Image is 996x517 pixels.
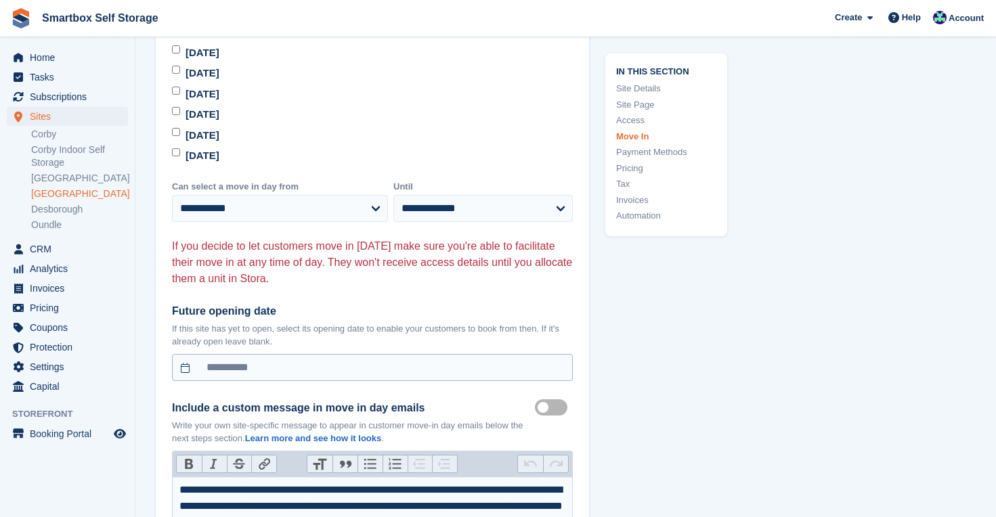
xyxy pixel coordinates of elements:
[31,203,128,216] a: Desborough
[7,318,128,337] a: menu
[30,240,111,258] span: CRM
[7,357,128,376] a: menu
[30,68,111,87] span: Tasks
[7,377,128,396] a: menu
[31,128,128,141] a: Corby
[112,426,128,442] a: Preview store
[307,455,332,473] button: Heading
[186,107,219,122] div: [DATE]
[616,209,716,223] a: Automation
[393,180,573,194] label: Until
[11,8,31,28] img: stora-icon-8386f47178a22dfd0bd8f6a31ec36ba5ce8667c1dd55bd0f319d3a0aa187defe.svg
[30,279,111,298] span: Invoices
[383,455,408,473] button: Numbers
[186,66,219,81] div: [DATE]
[12,407,135,421] span: Storefront
[902,11,921,24] span: Help
[31,187,128,200] a: [GEOGRAPHIC_DATA]
[7,424,128,443] a: menu
[616,114,716,127] a: Access
[31,219,128,231] a: Oundle
[37,7,164,29] a: Smartbox Self Storage
[332,455,358,473] button: Quote
[30,377,111,396] span: Capital
[616,64,716,76] span: In this section
[172,400,535,416] label: Include a custom message in move in day emails
[7,338,128,357] a: menu
[518,455,543,473] button: Undo
[172,322,573,349] p: If this site has yet to open, select its opening date to enable your customers to book from then....
[186,87,219,102] div: [DATE]
[616,97,716,111] a: Site Page
[30,107,111,126] span: Sites
[30,424,111,443] span: Booking Portal
[30,338,111,357] span: Protection
[616,82,716,95] a: Site Details
[30,259,111,278] span: Analytics
[7,279,128,298] a: menu
[616,145,716,159] a: Payment Methods
[7,48,128,67] a: menu
[31,143,128,169] a: Corby Indoor Self Storage
[7,107,128,126] a: menu
[616,161,716,175] a: Pricing
[7,68,128,87] a: menu
[543,455,568,473] button: Redo
[172,222,573,287] p: If you decide to let customers move in [DATE] make sure you're able to facilitate their move in a...
[172,303,573,319] label: Future opening date
[30,87,111,106] span: Subscriptions
[172,419,535,445] p: Write your own site-specific message to appear in customer move-in day emails below the next step...
[31,172,128,185] a: [GEOGRAPHIC_DATA]
[616,177,716,191] a: Tax
[7,259,128,278] a: menu
[30,357,111,376] span: Settings
[358,455,383,473] button: Bullets
[933,11,947,24] img: Roger Canham
[172,180,388,194] label: Can select a move in day from
[616,129,716,143] a: Move In
[186,148,219,164] div: [DATE]
[408,455,433,473] button: Decrease Level
[186,128,219,143] div: [DATE]
[227,455,252,473] button: Strikethrough
[432,455,457,473] button: Increase Level
[30,298,111,317] span: Pricing
[30,318,111,337] span: Coupons
[245,433,382,443] a: Learn more and see how it looks
[177,455,202,473] button: Bold
[202,455,227,473] button: Italic
[251,455,276,473] button: Link
[7,87,128,106] a: menu
[949,12,984,25] span: Account
[535,407,573,409] label: Move in mailer custom message on
[835,11,862,24] span: Create
[7,298,128,317] a: menu
[30,48,111,67] span: Home
[7,240,128,258] a: menu
[616,193,716,206] a: Invoices
[186,45,219,61] div: [DATE]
